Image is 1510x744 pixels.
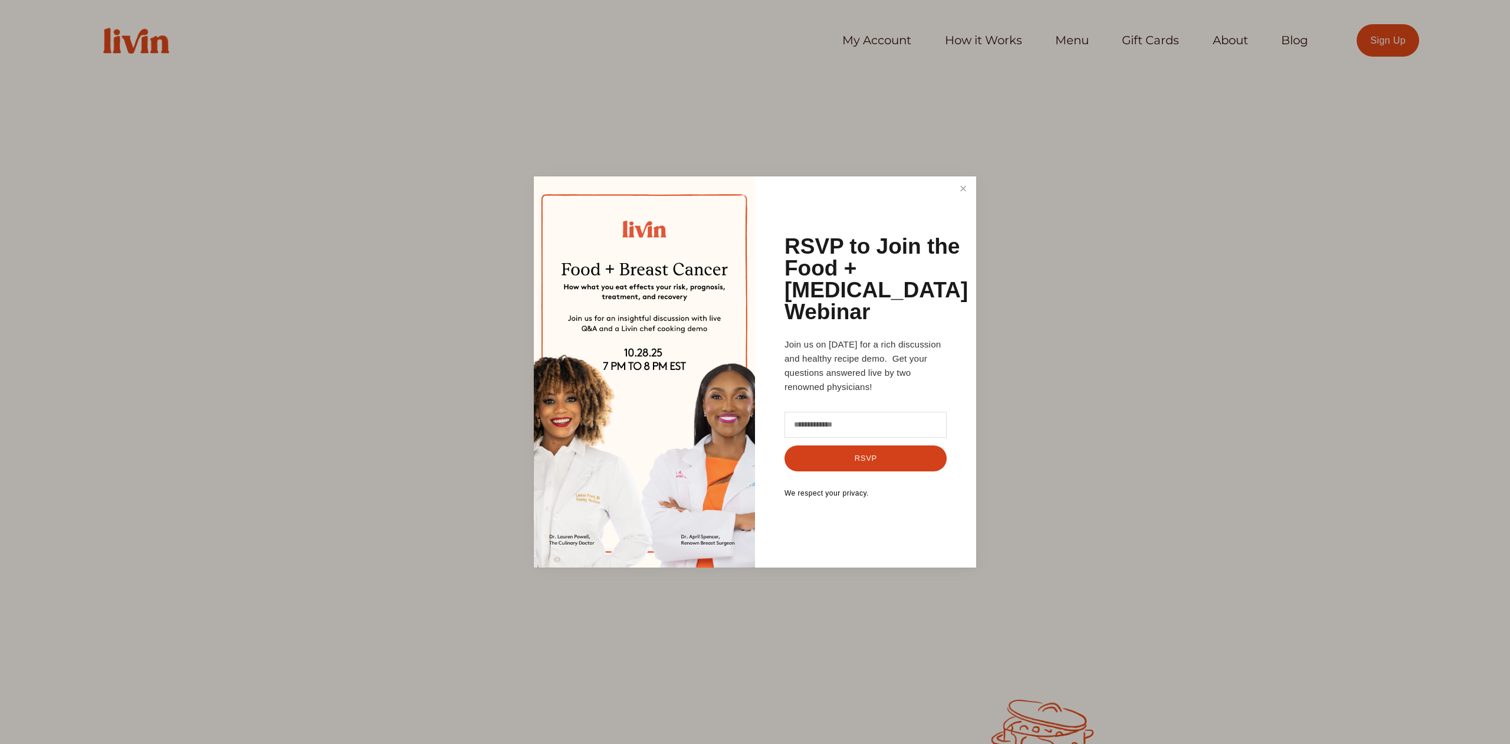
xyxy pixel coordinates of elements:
[784,445,947,471] button: RSVP
[784,489,947,499] p: We respect your privacy.
[952,178,974,200] a: Close
[855,454,877,463] span: RSVP
[1437,670,1510,726] iframe: chat widget
[784,337,947,394] p: Join us on [DATE] for a rich discussion and healthy recipe demo. Get your questions answered live...
[784,235,968,323] h1: RSVP to Join the Food + [MEDICAL_DATA] Webinar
